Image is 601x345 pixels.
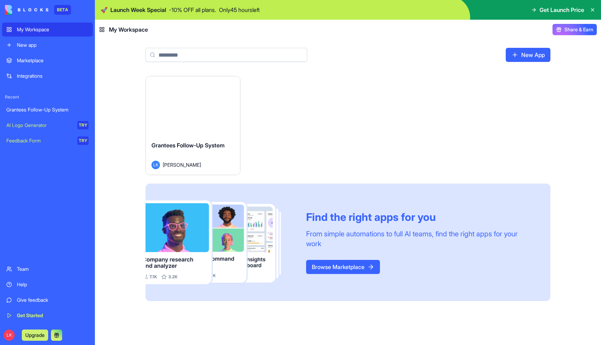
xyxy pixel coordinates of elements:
span: LK [151,161,160,169]
p: - 10 % OFF all plans. [169,6,216,14]
a: Help [2,277,93,292]
a: Browse Marketplace [306,260,380,274]
img: Frame_181_egmpey.png [146,200,295,285]
span: Recent [2,94,93,100]
a: AI Logo GeneratorTRY [2,118,93,132]
a: Give feedback [2,293,93,307]
p: Only 45 hours left [219,6,260,14]
span: Share & Earn [564,26,593,33]
span: Launch Week Special [110,6,166,14]
a: New App [506,48,550,62]
a: Grantees Follow-Up SystemLK[PERSON_NAME] [146,76,240,175]
div: TRY [77,121,89,129]
div: Marketplace [17,57,89,64]
div: AI Logo Generator [6,122,72,129]
div: From simple automations to full AI teams, find the right apps for your work [306,229,534,249]
span: My Workspace [109,25,148,34]
div: Integrations [17,72,89,79]
a: Feedback FormTRY [2,134,93,148]
span: LK [4,330,15,341]
div: My Workspace [17,26,89,33]
img: logo [5,5,49,15]
a: Team [2,262,93,276]
a: My Workspace [2,23,93,37]
div: Give feedback [17,296,89,304]
a: Grantees Follow-Up System [2,103,93,117]
a: Integrations [2,69,93,83]
button: Upgrade [22,330,48,341]
a: Upgrade [22,331,48,338]
div: Help [17,281,89,288]
div: New app [17,41,89,49]
span: 🚀 [101,6,108,14]
button: Share & Earn [552,24,597,35]
div: Grantees Follow-Up System [6,106,89,113]
div: BETA [54,5,71,15]
div: TRY [77,136,89,145]
div: Find the right apps for you [306,211,534,223]
span: Get Launch Price [539,6,584,14]
a: Get Started [2,308,93,322]
a: New app [2,38,93,52]
div: Team [17,266,89,273]
span: Grantees Follow-Up System [151,142,225,149]
span: [PERSON_NAME] [163,161,201,168]
a: BETA [5,5,71,15]
div: Get Started [17,312,89,319]
div: Feedback Form [6,137,72,144]
a: Marketplace [2,53,93,68]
